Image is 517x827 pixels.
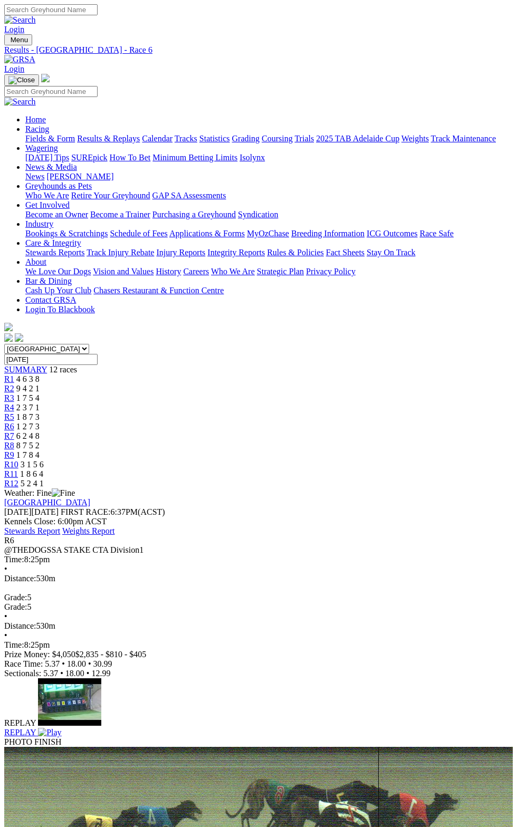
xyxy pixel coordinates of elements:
[431,134,496,143] a: Track Maintenance
[4,564,7,573] span: •
[16,431,40,440] span: 6 2 4 8
[25,248,513,257] div: Care & Integrity
[25,276,72,285] a: Bar & Dining
[4,728,36,737] span: REPLAY
[61,507,110,516] span: FIRST RACE:
[4,393,14,402] a: R3
[142,134,173,143] a: Calendar
[21,460,44,469] span: 3 1 5 6
[25,134,75,143] a: Fields & Form
[16,450,40,459] span: 1 7 8 4
[4,97,36,107] img: Search
[62,659,65,668] span: •
[110,229,167,238] a: Schedule of Fees
[21,479,44,488] span: 5 2 4 1
[4,507,32,516] span: [DATE]
[16,393,40,402] span: 1 7 5 4
[211,267,255,276] a: Who We Are
[238,210,278,219] a: Syndication
[4,612,7,621] span: •
[25,191,513,200] div: Greyhounds as Pets
[152,191,226,200] a: GAP SA Assessments
[401,134,429,143] a: Weights
[367,248,415,257] a: Stay On Track
[25,210,513,219] div: Get Involved
[4,526,60,535] a: Stewards Report
[8,76,35,84] img: Close
[16,412,40,421] span: 1 8 7 3
[16,441,40,450] span: 8 7 5 2
[4,450,14,459] span: R9
[267,248,324,257] a: Rules & Policies
[4,479,18,488] a: R12
[25,172,44,181] a: News
[4,517,513,526] div: Kennels Close: 6:00pm ACST
[45,659,60,668] span: 5.37
[326,248,365,257] a: Fact Sheets
[294,134,314,143] a: Trials
[25,134,513,143] div: Racing
[16,422,40,431] span: 1 2 7 3
[25,248,84,257] a: Stewards Reports
[4,460,18,469] a: R10
[71,153,107,162] a: SUREpick
[91,669,110,678] span: 12.99
[25,305,95,314] a: Login To Blackbook
[4,365,47,374] a: SUMMARY
[4,555,513,564] div: 8:25pm
[4,469,18,478] span: R11
[199,134,230,143] a: Statistics
[232,134,260,143] a: Grading
[152,153,237,162] a: Minimum Betting Limits
[25,295,76,304] a: Contact GRSA
[169,229,245,238] a: Applications & Forms
[4,25,24,34] a: Login
[52,488,75,498] img: Fine
[88,659,91,668] span: •
[4,593,513,602] div: 5
[4,640,24,649] span: Time:
[4,441,14,450] span: R8
[93,659,112,668] span: 30.99
[4,4,98,15] input: Search
[4,659,43,668] span: Race Time:
[4,384,14,393] a: R2
[62,526,115,535] a: Weights Report
[25,229,513,238] div: Industry
[67,659,86,668] span: 18.00
[38,728,61,737] img: Play
[4,488,75,497] span: Weather: Fine
[77,134,140,143] a: Results & Replays
[4,431,14,440] a: R7
[262,134,293,143] a: Coursing
[25,172,513,181] div: News & Media
[4,64,24,73] a: Login
[25,124,49,133] a: Racing
[152,210,236,219] a: Purchasing a Greyhound
[16,403,40,412] span: 2 3 7 1
[4,412,14,421] span: R5
[4,422,14,431] span: R6
[4,403,14,412] a: R4
[25,267,91,276] a: We Love Our Dogs
[93,286,224,295] a: Chasers Restaurant & Function Centre
[4,507,59,516] span: [DATE]
[87,248,154,257] a: Track Injury Rebate
[4,34,32,45] button: Toggle navigation
[75,650,147,659] span: $2,835 - $810 - $405
[4,374,14,383] a: R1
[4,545,513,555] div: @THEDOGSSA STAKE CTA Division1
[25,257,46,266] a: About
[4,718,513,737] a: REPLAY Play
[25,115,46,124] a: Home
[4,45,513,55] a: Results - [GEOGRAPHIC_DATA] - Race 6
[25,286,513,295] div: Bar & Dining
[25,238,81,247] a: Care & Integrity
[25,219,53,228] a: Industry
[25,153,513,162] div: Wagering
